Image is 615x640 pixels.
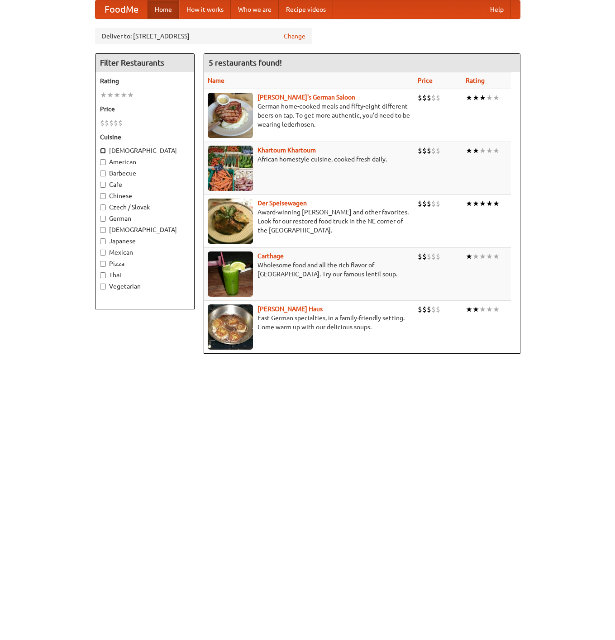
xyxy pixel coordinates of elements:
[179,0,231,19] a: How it works
[100,76,190,85] h5: Rating
[284,32,305,41] a: Change
[100,282,190,291] label: Vegetarian
[100,118,105,128] li: $
[418,93,422,103] li: $
[431,199,436,209] li: $
[422,251,427,261] li: $
[472,93,479,103] li: ★
[100,237,190,246] label: Japanese
[493,251,500,261] li: ★
[127,90,134,100] li: ★
[422,199,427,209] li: $
[257,305,323,313] a: [PERSON_NAME] Haus
[427,304,431,314] li: $
[208,208,410,235] p: Award-winning [PERSON_NAME] and other favorites. Look for our restored food truck in the NE corne...
[486,251,493,261] li: ★
[483,0,511,19] a: Help
[95,54,194,72] h4: Filter Restaurants
[120,90,127,100] li: ★
[486,199,493,209] li: ★
[100,169,190,178] label: Barbecue
[208,199,253,244] img: speisewagen.jpg
[427,251,431,261] li: $
[431,251,436,261] li: $
[100,191,190,200] label: Chinese
[257,147,316,154] b: Khartoum Khartoum
[208,102,410,129] p: German home-cooked meals and fifty-eight different beers on tap. To get more authentic, you'd nee...
[493,146,500,156] li: ★
[431,304,436,314] li: $
[208,313,410,332] p: East German specialties, in a family-friendly setting. Come warm up with our delicious soups.
[418,199,422,209] li: $
[472,304,479,314] li: ★
[493,304,500,314] li: ★
[100,204,106,210] input: Czech / Slovak
[436,199,440,209] li: $
[100,133,190,142] h5: Cuisine
[100,225,190,234] label: [DEMOGRAPHIC_DATA]
[466,304,472,314] li: ★
[486,146,493,156] li: ★
[100,193,106,199] input: Chinese
[100,182,106,188] input: Cafe
[100,272,106,278] input: Thai
[100,227,106,233] input: [DEMOGRAPHIC_DATA]
[431,146,436,156] li: $
[208,251,253,297] img: carthage.jpg
[208,261,410,279] p: Wholesome food and all the rich flavor of [GEOGRAPHIC_DATA]. Try our famous lentil soup.
[257,252,284,260] a: Carthage
[479,199,486,209] li: ★
[100,90,107,100] li: ★
[472,251,479,261] li: ★
[100,171,106,176] input: Barbecue
[479,304,486,314] li: ★
[466,146,472,156] li: ★
[466,77,485,84] a: Rating
[114,90,120,100] li: ★
[100,270,190,280] label: Thai
[436,93,440,103] li: $
[209,58,282,67] ng-pluralize: 5 restaurants found!
[466,93,472,103] li: ★
[100,284,106,289] input: Vegetarian
[257,199,307,207] a: Der Speisewagen
[208,77,224,84] a: Name
[100,250,106,256] input: Mexican
[472,199,479,209] li: ★
[436,251,440,261] li: $
[100,146,190,155] label: [DEMOGRAPHIC_DATA]
[418,251,422,261] li: $
[100,216,106,222] input: German
[100,248,190,257] label: Mexican
[486,93,493,103] li: ★
[95,28,312,44] div: Deliver to: [STREET_ADDRESS]
[418,146,422,156] li: $
[422,93,427,103] li: $
[427,93,431,103] li: $
[148,0,179,19] a: Home
[208,304,253,350] img: kohlhaus.jpg
[95,0,148,19] a: FoodMe
[109,118,114,128] li: $
[479,251,486,261] li: ★
[100,180,190,189] label: Cafe
[208,146,253,191] img: khartoum.jpg
[422,304,427,314] li: $
[422,146,427,156] li: $
[418,77,433,84] a: Price
[100,148,106,154] input: [DEMOGRAPHIC_DATA]
[472,146,479,156] li: ★
[486,304,493,314] li: ★
[279,0,333,19] a: Recipe videos
[257,94,355,101] a: [PERSON_NAME]'s German Saloon
[100,259,190,268] label: Pizza
[208,155,410,164] p: African homestyle cuisine, cooked fresh daily.
[436,304,440,314] li: $
[105,118,109,128] li: $
[107,90,114,100] li: ★
[100,203,190,212] label: Czech / Slovak
[436,146,440,156] li: $
[114,118,118,128] li: $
